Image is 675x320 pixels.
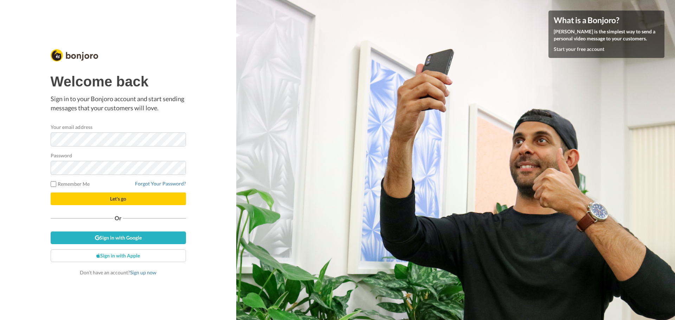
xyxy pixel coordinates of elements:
h4: What is a Bonjoro? [554,16,659,25]
a: Start your free account [554,46,604,52]
p: [PERSON_NAME] is the simplest way to send a personal video message to your customers. [554,28,659,42]
p: Sign in to your Bonjoro account and start sending messages that your customers will love. [51,94,186,112]
a: Sign in with Google [51,231,186,244]
input: Remember Me [51,181,56,187]
a: Forgot Your Password? [135,181,186,187]
label: Password [51,152,72,159]
span: Or [113,216,123,221]
button: Let's go [51,192,186,205]
a: Sign in with Apple [51,249,186,262]
h1: Welcome back [51,74,186,89]
label: Your email address [51,123,92,131]
a: Sign up now [130,269,156,275]
span: Don’t have an account? [80,269,156,275]
label: Remember Me [51,180,90,188]
span: Let's go [110,196,126,202]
